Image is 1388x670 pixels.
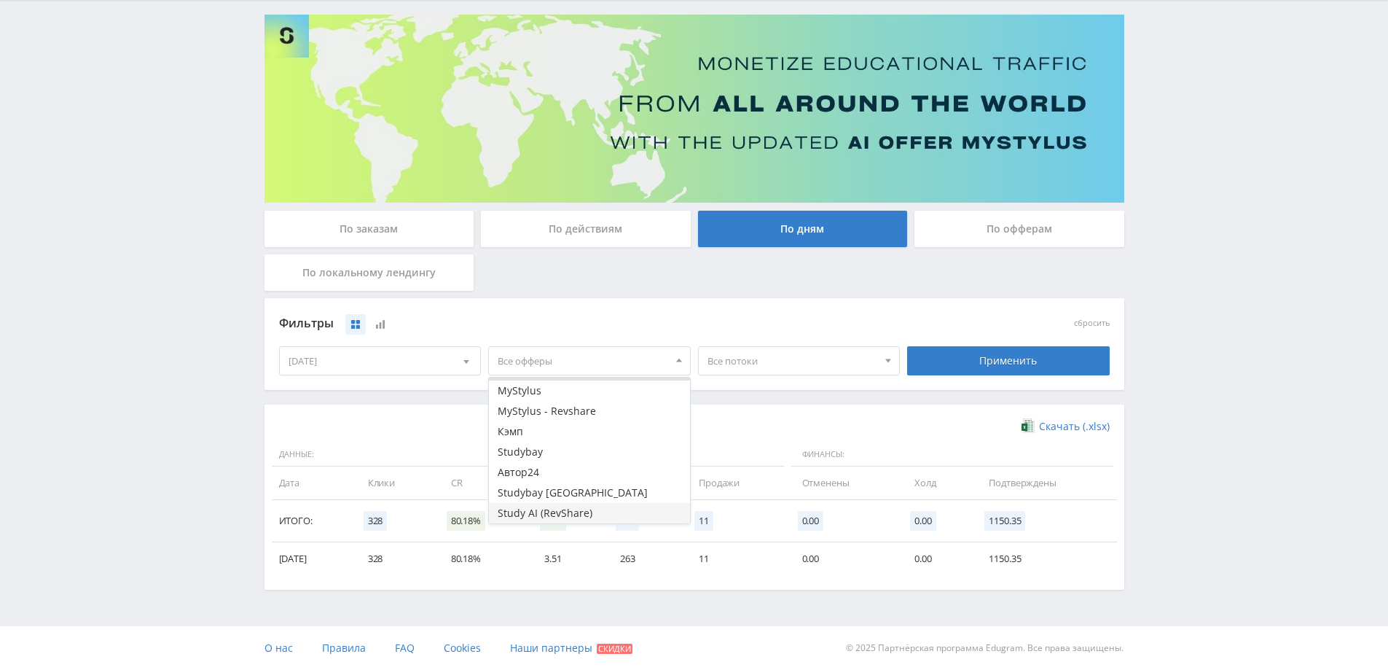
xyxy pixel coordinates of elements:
[280,347,481,375] div: [DATE]
[436,542,530,575] td: 80.18%
[974,467,1116,499] td: Подтверждены
[272,443,602,467] span: Данные:
[698,211,908,247] div: По дням
[788,542,901,575] td: 0.00
[489,503,690,523] button: Study AI (RevShare)
[436,467,530,499] td: CR
[791,443,1113,467] span: Финансы:
[510,626,632,670] a: Наши партнеры Скидки
[609,443,784,467] span: Действия:
[489,483,690,503] button: Studybay [GEOGRAPHIC_DATA]
[272,500,353,542] td: Итого:
[264,641,293,655] span: О нас
[605,542,684,575] td: 263
[489,401,690,421] button: MyStylus - Revshare
[684,542,787,575] td: 11
[974,542,1116,575] td: 1150.35
[481,211,691,247] div: По действиям
[395,641,415,655] span: FAQ
[1039,421,1110,432] span: Скачать (.xlsx)
[364,511,388,531] span: 328
[1022,418,1034,433] img: xlsx
[353,467,436,499] td: Клики
[395,626,415,670] a: FAQ
[597,644,632,654] span: Скидки
[264,15,1124,203] img: Banner
[707,347,878,375] span: Все потоки
[694,511,713,531] span: 11
[701,626,1124,670] div: © 2025 Партнёрская программа Edugram. Все права защищены.
[530,542,605,575] td: 3.51
[498,347,668,375] span: Все офферы
[447,511,485,531] span: 80.18%
[1022,419,1109,434] a: Скачать (.xlsx)
[900,467,974,499] td: Холд
[910,511,936,531] span: 0.00
[684,467,787,499] td: Продажи
[322,641,366,655] span: Правила
[272,467,353,499] td: Дата
[444,641,481,655] span: Cookies
[907,346,1110,375] div: Применить
[489,462,690,483] button: Автор24
[900,542,974,575] td: 0.00
[279,313,901,335] div: Фильтры
[489,421,690,442] button: Кэмп
[272,542,353,575] td: [DATE]
[489,442,690,462] button: Studybay
[489,381,690,401] button: MyStylus
[444,626,481,670] a: Cookies
[798,511,823,531] span: 0.00
[264,211,474,247] div: По заказам
[984,511,1025,531] span: 1150.35
[788,467,901,499] td: Отменены
[264,626,293,670] a: О нас
[510,641,592,655] span: Наши партнеры
[914,211,1124,247] div: По офферам
[353,542,436,575] td: 328
[264,254,474,291] div: По локальному лендингу
[322,626,366,670] a: Правила
[1074,319,1110,328] button: сбросить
